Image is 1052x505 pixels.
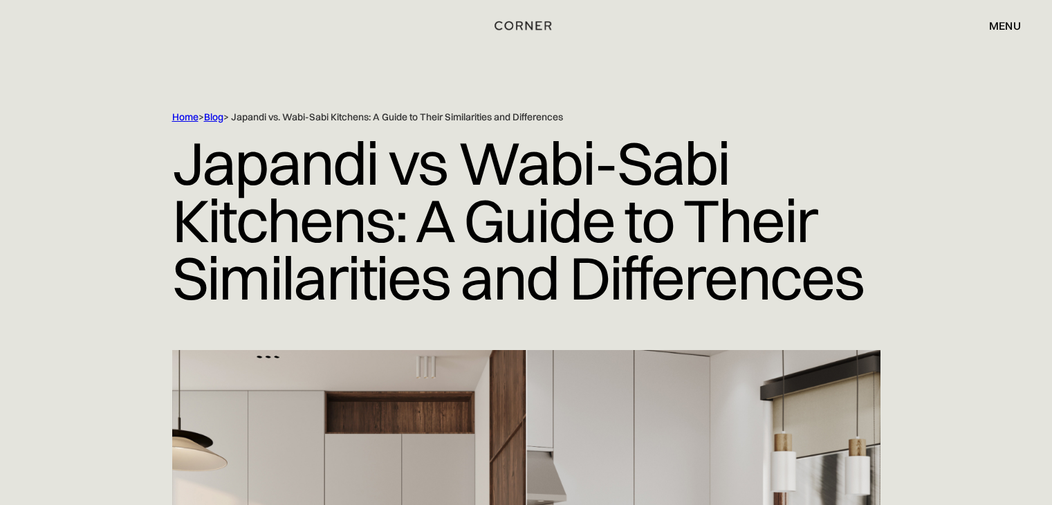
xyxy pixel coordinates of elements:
a: Blog [204,111,223,123]
a: Home [172,111,199,123]
div: menu [975,14,1021,37]
h1: Japandi vs Wabi-Sabi Kitchens: A Guide to Their Similarities and Differences [172,124,880,317]
a: home [488,17,564,35]
div: > > Japandi vs. Wabi-Sabi Kitchens: A Guide to Their Similarities and Differences [172,111,822,124]
div: menu [989,20,1021,31]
